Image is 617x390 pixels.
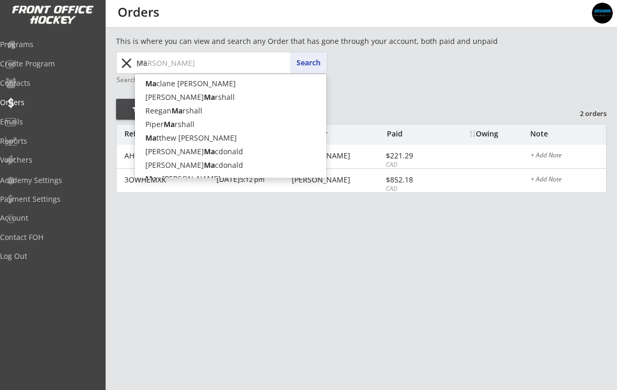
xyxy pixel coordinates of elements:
div: Paid [387,130,441,137]
button: Search [290,52,327,73]
button: close [118,55,135,72]
strong: Ma [172,106,182,116]
div: [PERSON_NAME] [292,152,383,159]
p: Reegan rshall [135,104,326,118]
div: CAD [386,160,442,169]
strong: Ma [204,160,215,170]
div: + Add Note [531,176,606,185]
p: tthew [PERSON_NAME] [135,131,326,145]
div: CAD [386,185,442,193]
div: + Add Note [531,152,606,160]
div: [DATE] [216,169,289,192]
p: clane [PERSON_NAME] [135,77,326,90]
input: Start typing name... [134,52,327,73]
strong: Ma [204,92,215,102]
strong: Ma [204,146,215,156]
div: This is where you can view and search any Order that has gone through your account, both paid and... [116,36,547,47]
p: [PERSON_NAME] rshall [135,90,326,104]
div: $852.18 [386,176,442,183]
strong: Ma [145,174,156,183]
div: Owing [470,130,530,137]
p: [PERSON_NAME] cdonald [135,158,326,172]
strong: Ma [145,133,156,143]
strong: Ma [145,78,156,88]
div: $221.29 [386,152,442,159]
div: Note [530,130,606,137]
p: x [PERSON_NAME] [135,172,326,186]
strong: Ma [164,119,175,129]
font: 5:12 pm [240,175,265,184]
div: Filter [116,105,176,115]
p: [PERSON_NAME] cdonald [135,145,326,158]
div: 2 orders [552,109,607,118]
div: Search by [117,76,146,83]
div: Reference # [124,130,210,137]
div: AH0LX2J5 [124,152,210,159]
div: 3OWHEMXK [124,176,210,183]
p: Piper rshall [135,118,326,131]
div: [PERSON_NAME] [292,176,383,183]
div: Organizer [292,130,384,137]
